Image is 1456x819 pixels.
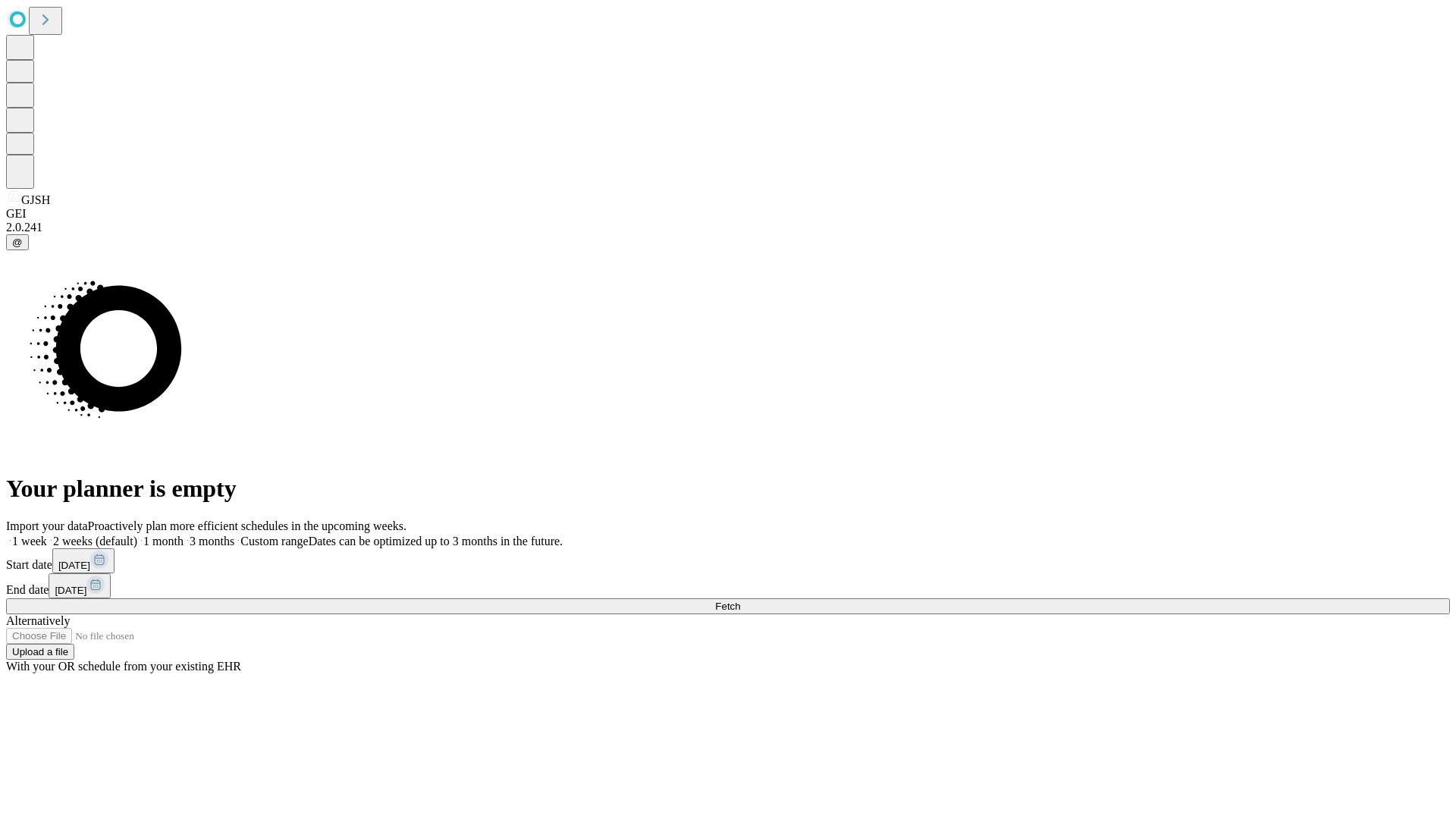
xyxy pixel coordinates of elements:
button: [DATE] [52,548,115,573]
span: 2 weeks (default) [53,535,137,548]
span: Custom range [240,535,308,548]
h1: Your planner is empty [6,475,1450,503]
span: [DATE] [58,560,90,571]
div: 2.0.241 [6,221,1450,234]
div: End date [6,573,1450,598]
span: Alternatively [6,614,70,627]
span: 1 week [12,535,47,548]
span: Dates can be optimized up to 3 months in the future. [309,535,563,548]
span: 3 months [190,535,234,548]
span: @ [12,237,23,248]
span: GJSH [21,193,50,206]
button: Upload a file [6,644,74,660]
span: Fetch [715,601,740,612]
div: Start date [6,548,1450,573]
span: 1 month [143,535,184,548]
span: Import your data [6,519,88,532]
button: @ [6,234,29,250]
div: GEI [6,207,1450,221]
span: Proactively plan more efficient schedules in the upcoming weeks. [88,519,406,532]
span: With your OR schedule from your existing EHR [6,660,241,673]
span: [DATE] [55,585,86,596]
button: Fetch [6,598,1450,614]
button: [DATE] [49,573,111,598]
